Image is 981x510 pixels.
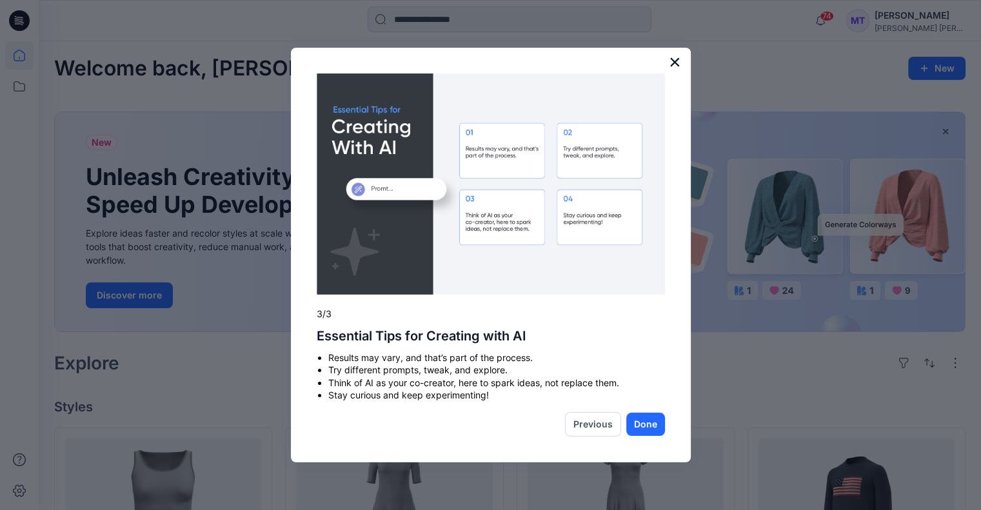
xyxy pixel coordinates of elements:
li: Stay curious and keep experimenting! [328,389,665,402]
li: Try different prompts, tweak, and explore. [328,364,665,377]
p: 3/3 [317,308,665,320]
li: Results may vary, and that’s part of the process. [328,351,665,364]
button: Previous [565,412,621,436]
h2: Essential Tips for Creating with AI [317,328,665,344]
li: Think of AI as your co-creator, here to spark ideas, not replace them. [328,377,665,389]
button: Done [626,413,665,436]
button: Close [669,52,681,72]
